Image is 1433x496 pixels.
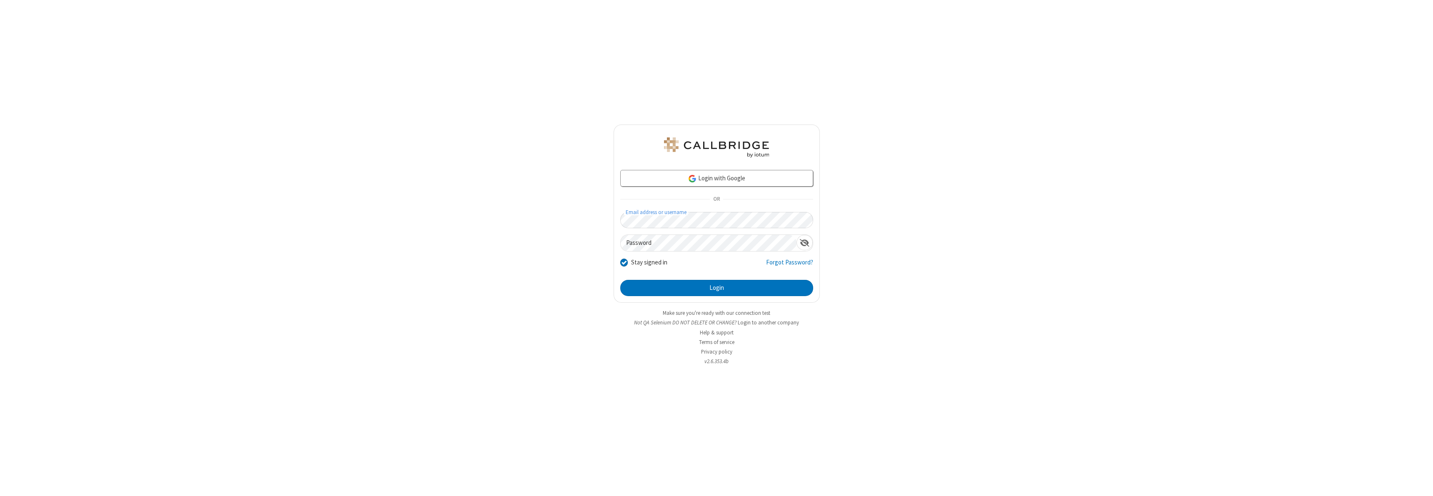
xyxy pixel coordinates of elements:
li: v2.6.353.4b [614,357,820,365]
input: Password [621,235,796,251]
li: Not QA Selenium DO NOT DELETE OR CHANGE? [614,319,820,327]
a: Help & support [700,329,734,336]
div: Show password [796,235,813,250]
label: Stay signed in [631,258,667,267]
button: Login [620,280,813,297]
span: OR [710,194,723,205]
input: Email address or username [620,212,813,228]
img: QA Selenium DO NOT DELETE OR CHANGE [662,137,771,157]
a: Terms of service [699,339,734,346]
a: Make sure you're ready with our connection test [663,309,770,317]
img: google-icon.png [688,174,697,183]
a: Privacy policy [701,348,732,355]
a: Login with Google [620,170,813,187]
a: Forgot Password? [766,258,813,274]
button: Login to another company [738,319,799,327]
